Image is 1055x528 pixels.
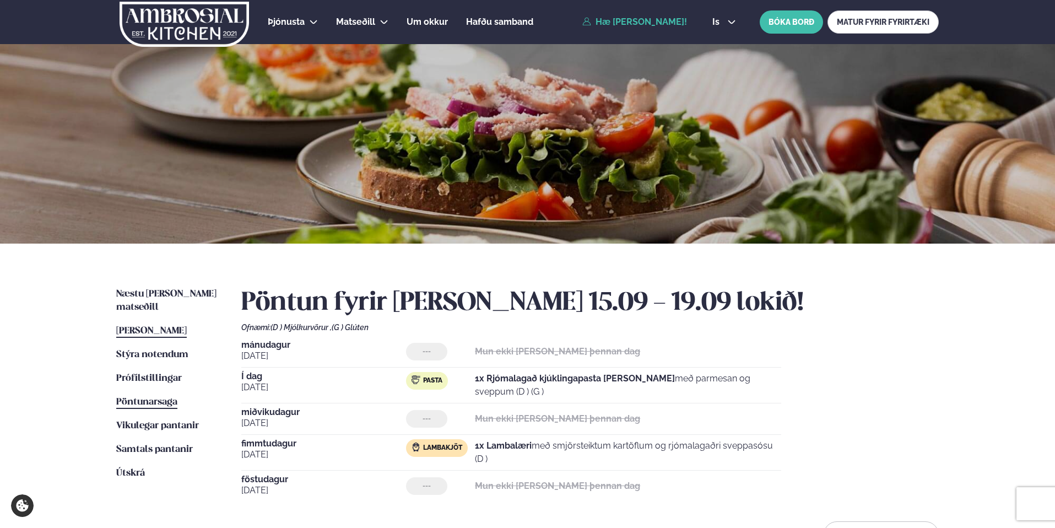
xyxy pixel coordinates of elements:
span: [DATE] [241,381,406,394]
a: MATUR FYRIR FYRIRTÆKI [827,10,939,34]
span: --- [423,482,431,491]
span: (D ) Mjólkurvörur , [270,323,332,332]
p: með smjörsteiktum kartöflum og rjómalagaðri sveppasósu (D ) [475,439,781,466]
a: Prófílstillingar [116,372,182,385]
span: [DATE] [241,349,406,363]
span: Pöntunarsaga [116,397,177,407]
span: is [712,18,723,26]
a: Samtals pantanir [116,443,193,456]
img: logo [118,2,250,47]
span: Um okkur [407,17,448,27]
a: Útskrá [116,467,145,480]
span: [DATE] [241,417,406,430]
a: Næstu [PERSON_NAME] matseðill [116,288,219,314]
a: Pöntunarsaga [116,396,177,409]
button: BÓKA BORÐ [760,10,823,34]
strong: Mun ekki [PERSON_NAME] þennan dag [475,346,640,357]
span: [DATE] [241,448,406,461]
span: miðvikudagur [241,408,406,417]
a: Matseðill [336,15,375,29]
div: Ofnæmi: [241,323,939,332]
span: Hafðu samband [466,17,533,27]
span: --- [423,414,431,423]
span: Stýra notendum [116,350,188,359]
h2: Pöntun fyrir [PERSON_NAME] 15.09 - 19.09 lokið! [241,288,939,319]
strong: Mun ekki [PERSON_NAME] þennan dag [475,413,640,424]
a: Um okkur [407,15,448,29]
span: --- [423,347,431,356]
strong: 1x Lambalæri [475,440,532,451]
span: [PERSON_NAME] [116,326,187,336]
p: með parmesan og sveppum (D ) (G ) [475,372,781,398]
span: Í dag [241,372,406,381]
a: [PERSON_NAME] [116,325,187,338]
span: mánudagur [241,341,406,349]
span: Næstu [PERSON_NAME] matseðill [116,289,217,312]
span: (G ) Glúten [332,323,369,332]
img: pasta.svg [412,375,420,384]
span: Vikulegar pantanir [116,421,199,430]
a: Cookie settings [11,494,34,517]
img: Lamb.svg [412,443,420,451]
a: Stýra notendum [116,348,188,362]
button: is [704,18,745,26]
strong: Mun ekki [PERSON_NAME] þennan dag [475,481,640,491]
span: föstudagur [241,475,406,484]
span: Samtals pantanir [116,445,193,454]
span: Útskrá [116,468,145,478]
span: Matseðill [336,17,375,27]
a: Hæ [PERSON_NAME]! [582,17,687,27]
span: Þjónusta [268,17,305,27]
span: Lambakjöt [423,444,462,452]
span: Prófílstillingar [116,374,182,383]
span: Pasta [423,376,442,385]
strong: 1x Rjómalagað kjúklingapasta [PERSON_NAME] [475,373,675,384]
a: Þjónusta [268,15,305,29]
span: [DATE] [241,484,406,497]
a: Vikulegar pantanir [116,419,199,433]
a: Hafðu samband [466,15,533,29]
span: fimmtudagur [241,439,406,448]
